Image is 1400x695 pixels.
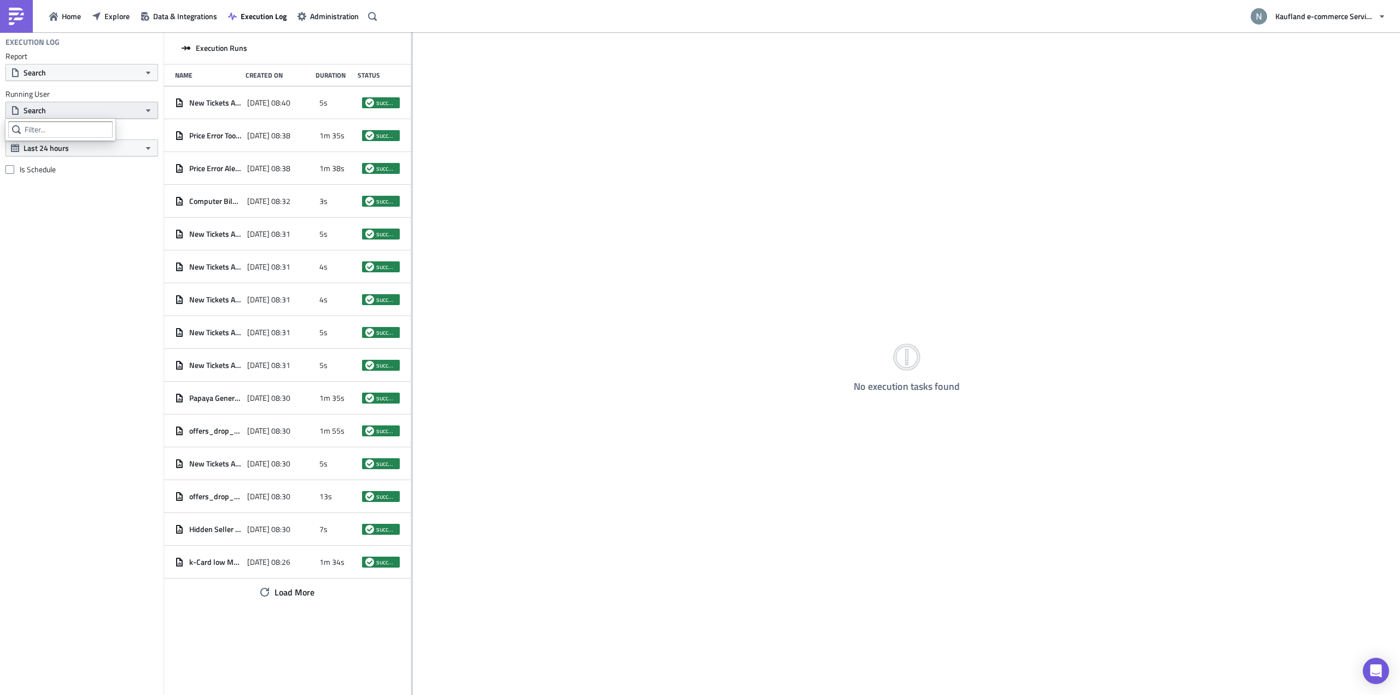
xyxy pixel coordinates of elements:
[247,262,290,272] span: [DATE] 08:31
[247,393,290,403] span: [DATE] 08:30
[365,394,374,402] span: success
[376,361,396,370] span: success
[319,328,328,337] span: 5s
[376,131,396,140] span: success
[189,426,242,436] span: offers_drop_kam
[44,8,86,25] a: Home
[365,525,374,534] span: success
[189,557,242,567] span: k-Card low MOV coupons daily
[189,295,242,305] span: New Tickets Alert - Outdoor
[376,328,396,337] span: success
[247,98,290,108] span: [DATE] 08:40
[5,165,158,174] label: Is Schedule
[319,393,345,403] span: 1m 35s
[247,196,290,206] span: [DATE] 08:32
[319,196,328,206] span: 3s
[365,328,374,337] span: success
[365,230,374,238] span: success
[5,89,158,99] label: Running User
[292,8,364,25] a: Administration
[189,459,242,469] span: New Tickets Alert - Indoor
[365,459,374,468] span: success
[247,229,290,239] span: [DATE] 08:31
[189,163,242,173] span: Price Error Alerting
[189,524,242,534] span: Hidden Seller agency
[189,196,242,206] span: Computer Bild Vouchers_Deals
[319,295,328,305] span: 4s
[316,71,352,79] div: Duration
[376,394,396,402] span: success
[189,393,242,403] span: Papaya General Monitoring
[376,164,396,173] span: success
[365,164,374,173] span: success
[247,459,290,469] span: [DATE] 08:30
[189,98,242,108] span: New Tickets Alert - Crossdock
[189,262,242,272] span: New Tickets Alert - Electronics
[319,492,332,501] span: 13s
[365,131,374,140] span: success
[247,131,290,141] span: [DATE] 08:38
[319,131,345,141] span: 1m 35s
[319,459,328,469] span: 5s
[5,64,158,81] button: Search
[5,102,158,119] button: Search
[365,262,374,271] span: success
[247,360,290,370] span: [DATE] 08:31
[365,295,374,304] span: success
[241,10,287,22] span: Execution Log
[319,524,328,534] span: 7s
[189,131,242,141] span: Price Error Too Low Email
[24,67,46,78] span: Search
[376,492,396,501] span: success
[5,37,60,47] h4: Execution Log
[365,558,374,566] span: success
[247,557,290,567] span: [DATE] 08:26
[189,360,242,370] span: New Tickets Alert - Indoor
[5,51,158,61] label: Report
[319,426,345,436] span: 1m 55s
[8,8,25,25] img: PushMetrics
[319,360,328,370] span: 5s
[376,525,396,534] span: success
[376,459,396,468] span: success
[62,10,81,22] span: Home
[189,229,242,239] span: New Tickets Alert - Outdoor
[247,524,290,534] span: [DATE] 08:30
[247,328,290,337] span: [DATE] 08:31
[247,163,290,173] span: [DATE] 08:38
[247,492,290,501] span: [DATE] 08:30
[247,295,290,305] span: [DATE] 08:31
[319,163,345,173] span: 1m 38s
[376,98,396,107] span: success
[376,558,396,566] span: success
[1244,4,1392,28] button: Kaufland e-commerce Services GmbH & Co. KG
[319,98,328,108] span: 5s
[275,586,314,599] span: Load More
[24,104,46,116] span: Search
[8,121,113,138] input: Filter...
[1363,658,1389,684] div: Open Intercom Messenger
[86,8,135,25] button: Explore
[104,10,130,22] span: Explore
[5,139,158,156] button: Last 24 hours
[153,10,217,22] span: Data & Integrations
[175,71,240,79] div: Name
[376,295,396,304] span: success
[319,262,328,272] span: 4s
[310,10,359,22] span: Administration
[24,142,69,154] span: Last 24 hours
[1275,10,1374,22] span: Kaufland e-commerce Services GmbH & Co. KG
[365,492,374,501] span: success
[376,262,396,271] span: success
[246,71,311,79] div: Created On
[365,98,374,107] span: success
[319,229,328,239] span: 5s
[223,8,292,25] button: Execution Log
[252,581,323,603] button: Load More
[376,427,396,435] span: success
[247,426,290,436] span: [DATE] 08:30
[1250,7,1268,26] img: Avatar
[189,492,242,501] span: offers_drop_kam_cn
